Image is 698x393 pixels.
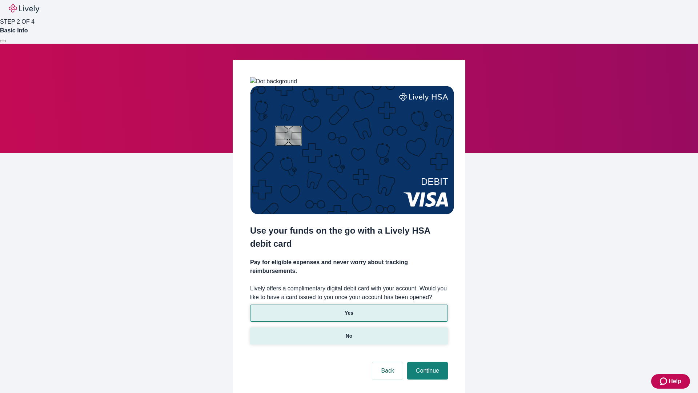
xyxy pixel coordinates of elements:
[250,258,448,275] h4: Pay for eligible expenses and never worry about tracking reimbursements.
[250,77,297,86] img: Dot background
[9,4,39,13] img: Lively
[407,362,448,380] button: Continue
[250,284,448,302] label: Lively offers a complimentary digital debit card with your account. Would you like to have a card...
[250,327,448,345] button: No
[651,374,690,389] button: Zendesk support iconHelp
[660,377,669,386] svg: Zendesk support icon
[250,305,448,322] button: Yes
[345,309,353,317] p: Yes
[372,362,403,380] button: Back
[250,86,454,214] img: Debit card
[250,224,448,250] h2: Use your funds on the go with a Lively HSA debit card
[346,332,353,340] p: No
[669,377,681,386] span: Help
